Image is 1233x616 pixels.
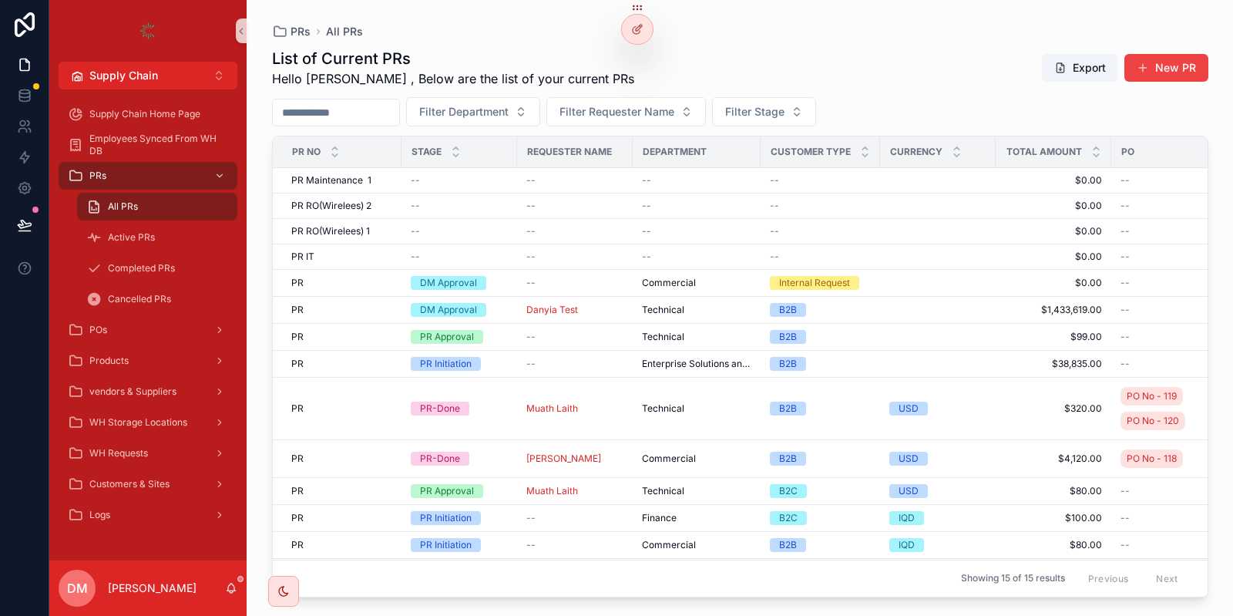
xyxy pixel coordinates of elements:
a: USD [889,484,986,498]
a: [PERSON_NAME] [526,453,601,465]
span: $1,433,619.00 [1005,304,1102,316]
span: Enterprise Solutions and Special Projects [642,358,751,370]
span: $80.00 [1005,539,1102,551]
a: PRs [59,162,237,190]
span: PR [291,304,304,316]
span: -- [526,331,536,343]
span: Filter Department [419,104,509,119]
a: -- [770,251,871,263]
a: $4,120.00 [1005,453,1102,465]
span: $0.00 [1005,174,1102,187]
span: -- [526,358,536,370]
div: DM Approval [420,276,477,290]
a: -- [1120,331,1218,343]
div: scrollable content [49,89,247,549]
span: PR RO(Wirelees) 1 [291,225,370,237]
a: DM Approval [411,276,508,290]
span: -- [642,225,651,237]
a: PR [291,304,392,316]
a: Technical [642,331,751,343]
div: B2B [779,357,797,371]
div: Internal Request [779,276,850,290]
span: PR [291,402,304,415]
a: Muath Laith [526,402,578,415]
span: -- [770,174,779,187]
a: PR RO(Wirelees) 1 [291,225,392,237]
a: WH Requests [59,439,237,467]
a: $38,835.00 [1005,358,1102,370]
a: PO No - 119PO No - 120 [1120,384,1218,433]
a: PR-Done [411,402,508,416]
span: Products [89,355,129,367]
a: PO No - 120 [1120,412,1185,430]
a: Technical [642,402,751,415]
a: -- [1120,485,1218,497]
a: Cancelled PRs [77,285,237,313]
h1: List of Current PRs [272,48,634,69]
span: $0.00 [1005,200,1102,212]
span: WH Storage Locations [89,416,187,429]
a: -- [1120,304,1218,316]
button: New PR [1124,54,1208,82]
a: PR [291,539,392,551]
span: PR [291,539,304,551]
a: -- [770,174,871,187]
div: DM Approval [420,303,477,317]
span: -- [526,225,536,237]
span: PR IT [291,251,314,263]
div: PR-Done [420,402,460,416]
a: $100.00 [1005,512,1102,524]
a: -- [642,251,751,263]
span: -- [411,251,420,263]
a: Commercial [642,539,751,551]
div: B2B [779,303,797,317]
span: -- [526,512,536,524]
a: -- [526,512,623,524]
a: Products [59,347,237,375]
a: -- [1120,358,1218,370]
a: PO No - 118 [1120,449,1183,468]
a: B2B [770,357,871,371]
span: Finance [642,512,677,524]
span: Total Amount [1006,146,1082,158]
span: Active PRs [108,231,155,244]
span: PO No - 119 [1127,390,1177,402]
a: Muath Laith [526,485,623,497]
a: USD [889,402,986,416]
a: PRs [272,24,311,39]
span: Currency [890,146,942,158]
a: PR Initiation [411,538,508,552]
span: Department [643,146,707,158]
a: -- [411,225,508,237]
a: -- [1120,539,1218,551]
a: PR Initiation [411,357,508,371]
a: $0.00 [1005,251,1102,263]
a: Customers & Sites [59,470,237,498]
a: -- [411,200,508,212]
span: -- [770,251,779,263]
a: Technical [642,304,751,316]
div: PR Initiation [420,357,472,371]
span: Danyia Test [526,304,578,316]
a: -- [1120,277,1218,289]
div: B2B [779,538,797,552]
a: -- [770,200,871,212]
a: PO No - 118 [1120,446,1218,471]
a: $80.00 [1005,485,1102,497]
a: -- [1120,512,1218,524]
a: -- [1120,251,1218,263]
a: PR RO(Wirelees) 2 [291,200,392,212]
span: PR RO(Wirelees) 2 [291,200,371,212]
a: -- [411,251,508,263]
span: -- [526,200,536,212]
a: PR Maintenance 1 [291,174,392,187]
a: PR [291,277,392,289]
span: -- [1120,485,1130,497]
span: Muath Laith [526,485,578,497]
span: PR Maintenance 1 [291,174,371,187]
span: -- [411,225,420,237]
